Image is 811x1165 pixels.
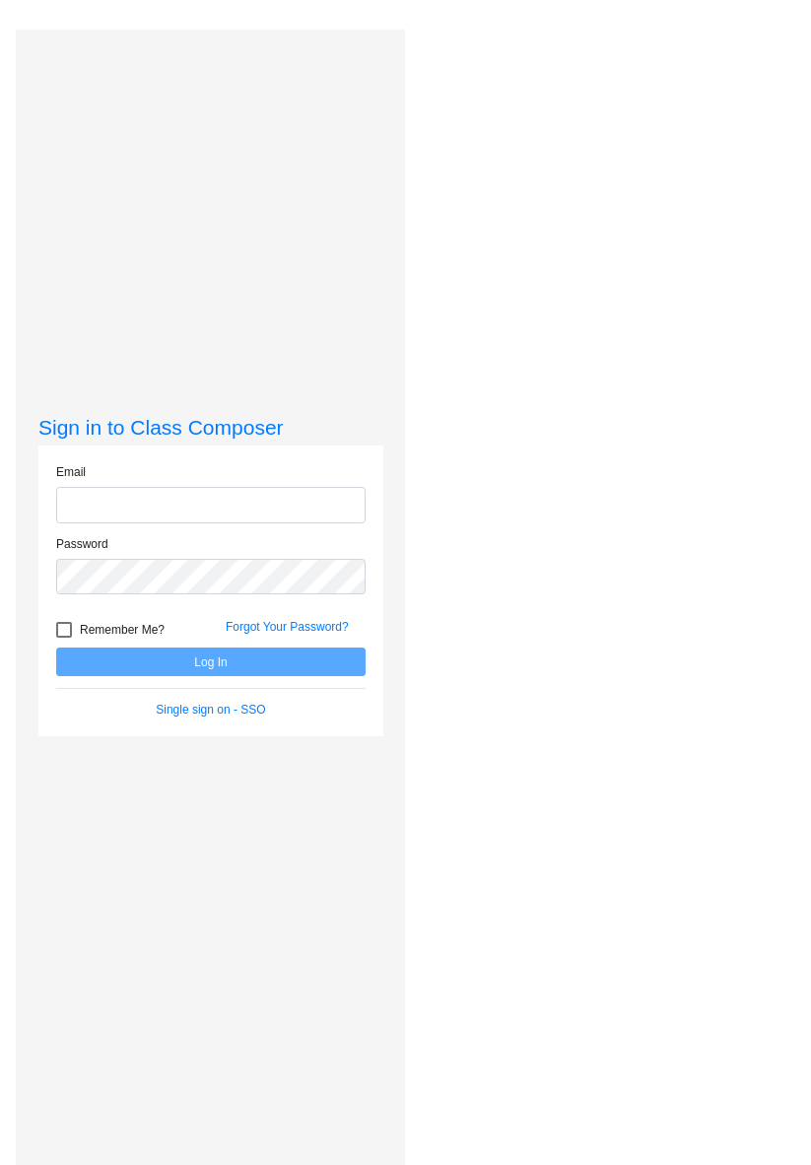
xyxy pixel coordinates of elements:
a: Single sign on - SSO [156,703,265,717]
label: Email [56,463,86,481]
button: Log In [56,648,366,676]
label: Password [56,535,108,553]
span: Remember Me? [80,618,165,642]
h3: Sign in to Class Composer [38,415,383,440]
a: Forgot Your Password? [226,620,349,634]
